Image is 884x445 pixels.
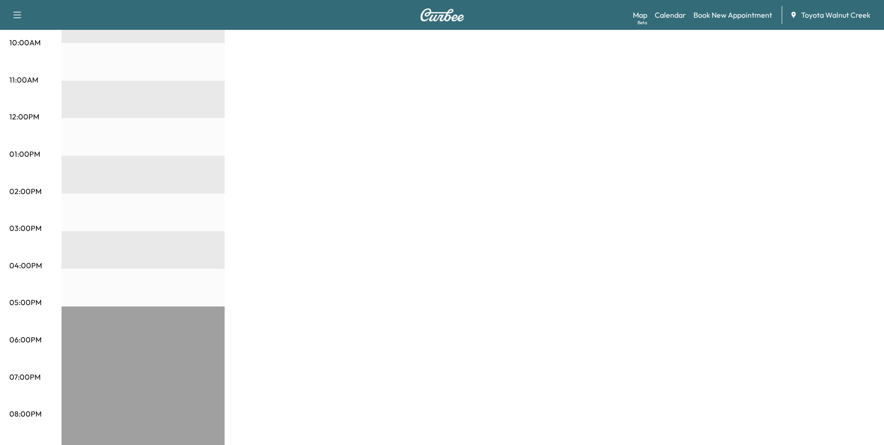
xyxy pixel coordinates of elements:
p: 12:00PM [9,111,39,122]
p: 08:00PM [9,408,41,419]
p: 10:00AM [9,37,41,48]
div: Beta [637,19,647,26]
p: 07:00PM [9,371,41,382]
p: 06:00PM [9,334,41,345]
p: 02:00PM [9,186,41,197]
p: 11:00AM [9,74,38,85]
p: 04:00PM [9,260,42,271]
span: Toyota Walnut Creek [801,9,870,21]
img: Curbee Logo [420,8,465,21]
a: Calendar [655,9,686,21]
a: MapBeta [633,9,647,21]
p: 01:00PM [9,148,40,160]
p: 03:00PM [9,222,41,234]
p: 05:00PM [9,297,41,308]
a: Book New Appointment [693,9,772,21]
